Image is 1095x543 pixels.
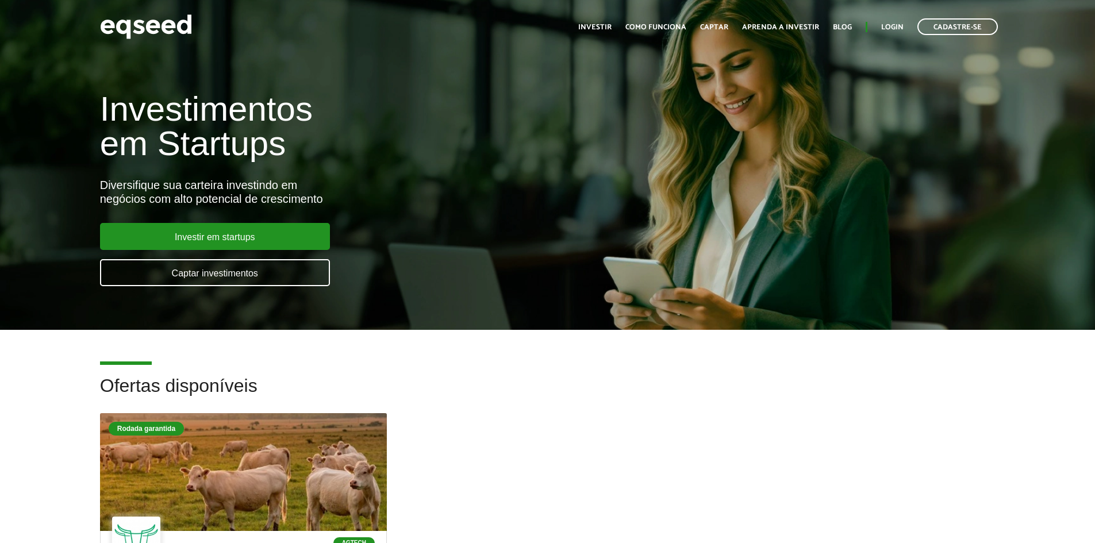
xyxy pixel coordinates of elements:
[881,24,904,31] a: Login
[742,24,819,31] a: Aprenda a investir
[100,376,996,413] h2: Ofertas disponíveis
[109,422,184,436] div: Rodada garantida
[100,223,330,250] a: Investir em startups
[100,92,631,161] h1: Investimentos em Startups
[100,11,192,42] img: EqSeed
[578,24,612,31] a: Investir
[100,178,631,206] div: Diversifique sua carteira investindo em negócios com alto potencial de crescimento
[100,259,330,286] a: Captar investimentos
[833,24,852,31] a: Blog
[700,24,728,31] a: Captar
[625,24,686,31] a: Como funciona
[917,18,998,35] a: Cadastre-se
